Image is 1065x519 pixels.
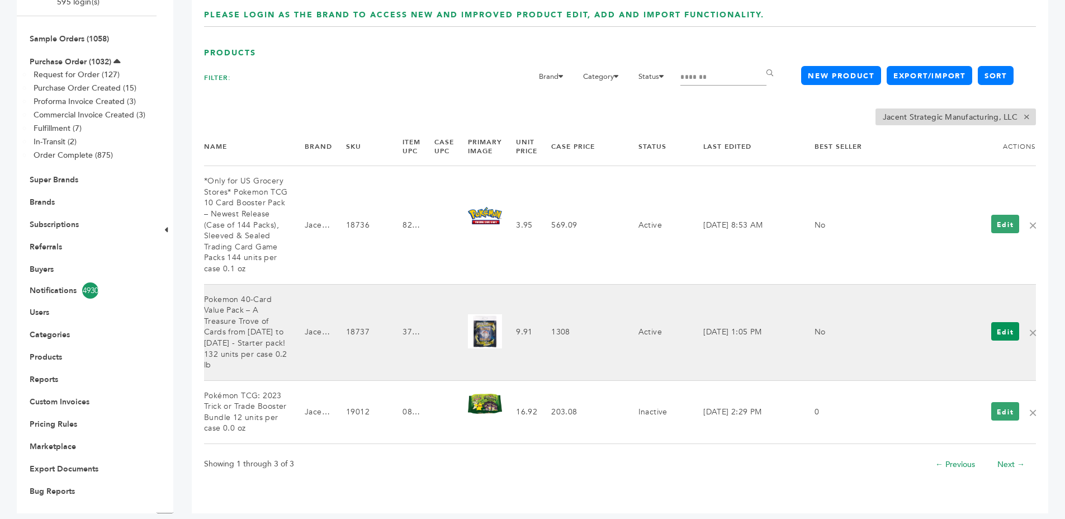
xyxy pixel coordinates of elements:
a: Status [638,142,666,151]
a: Reports [30,374,58,385]
a: Order Complete (875) [34,150,113,161]
th: Actions [893,128,1036,166]
img: *Only for US Grocery Stores* Pokemon TCG 10 Card Booster Pack – Newest Release (Case of 144 Packs... [468,207,502,224]
a: SKU [346,142,361,151]
a: Buyers [30,264,54,275]
p: Showing 1 through 3 of 3 [204,457,294,471]
a: Export/Import [887,66,972,85]
a: Case Price [551,142,595,151]
td: Jacent Strategic Manufacturing, LLC [291,284,332,380]
a: Users [30,307,49,318]
a: New Product [801,66,881,85]
a: Proforma Invoice Created (3) [34,96,136,107]
td: [DATE] 1:05 PM [689,284,801,380]
td: Jacent Strategic Manufacturing, LLC [291,380,332,443]
td: Pokémon TCG: 2023 Trick or Trade Booster Bundle 12 units per case 0.0 oz [204,380,291,443]
h1: Please login as the Brand to access new and improved Product Edit, Add and Import functionality. [204,10,1036,21]
input: Search [680,70,766,86]
span: × [1017,110,1036,124]
td: [DATE] 2:29 PM [689,380,801,443]
a: Export Documents [30,464,98,474]
td: 820650104398 [389,166,420,284]
a: Edit [991,322,1020,341]
a: Edit [991,402,1020,421]
a: Best Seller [815,142,862,151]
a: Marketplace [30,441,76,452]
li: Status [633,70,676,89]
a: Notifications4930 [30,282,144,299]
a: Fulfillment (7) [34,123,82,134]
td: 18737 [332,284,389,380]
td: Pokemon 40-Card Value Pack – A Treasure Trove of Cards from [DATE] to [DATE] - Starter pack! 132 ... [204,284,291,380]
a: Brand [305,142,332,151]
li: Brand [533,70,575,89]
a: Name [204,142,227,151]
a: Last Edited [703,142,751,151]
a: Sort [978,66,1014,85]
a: Purchase Order (1032) [30,56,111,67]
td: Jacent Strategic Manufacturing, LLC [291,166,332,284]
img: Pokémon TCG: 2023 Trick or Trade Booster Bundle 12 units per case 0.0 oz [468,394,502,414]
a: Item UPC [403,138,420,156]
a: Purchase Order Created (15) [34,83,136,93]
a: Primary Image [468,138,502,156]
a: Categories [30,329,70,340]
a: Next → [997,459,1025,470]
a: Products [30,352,62,362]
h1: Products [204,48,1036,59]
td: 18736 [332,166,389,284]
a: Pricing Rules [30,419,77,430]
td: Active [624,166,690,284]
img: Pokemon 40-Card Value Pack – A Treasure Trove of Cards from 1996 to 2024 - Starter pack! 132 unit... [468,314,502,348]
a: Referrals [30,242,62,252]
td: No [801,284,893,380]
td: *Only for US Grocery Stores* Pokemon TCG 10 Card Booster Pack – Newest Release (Case of 144 Packs... [204,166,291,284]
a: Request for Order (127) [34,69,120,80]
span: 4930 [82,282,98,299]
a: Case UPC [434,138,454,156]
a: In-Transit (2) [34,136,77,147]
td: Active [624,284,690,380]
td: 0820650855306 [389,380,420,443]
a: ← Previous [935,459,975,470]
td: 203.08 [537,380,624,443]
td: 19012 [332,380,389,443]
td: 376008195020 [389,284,420,380]
a: Super Brands [30,174,78,185]
a: Custom Invoices [30,397,89,407]
td: 9.91 [502,284,537,380]
td: 1308 [537,284,624,380]
td: No [801,166,893,284]
a: Unit Price [516,138,537,156]
a: Commercial Invoice Created (3) [34,110,145,120]
td: 569.09 [537,166,624,284]
li: Category [578,70,631,89]
a: Brands [30,197,55,207]
td: 0 [801,380,893,443]
a: Subscriptions [30,219,79,230]
a: Bug Reports [30,486,75,497]
li: Jacent Strategic Manufacturing, LLC [875,108,1036,125]
h2: FILTER: [204,70,231,86]
td: Inactive [624,380,690,443]
td: 3.95 [502,166,537,284]
a: Sample Orders (1058) [30,34,109,44]
td: 16.92 [502,380,537,443]
td: [DATE] 8:53 AM [689,166,801,284]
a: Edit [991,215,1020,233]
